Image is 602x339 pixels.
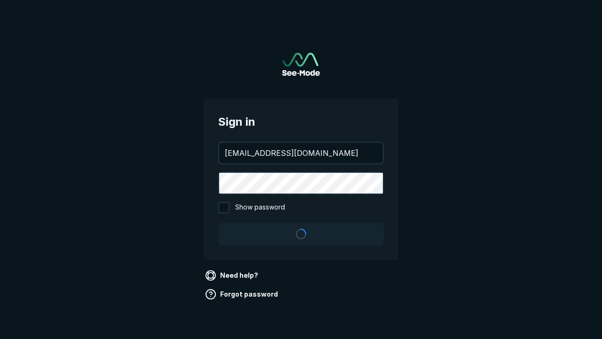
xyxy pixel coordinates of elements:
span: Show password [235,202,285,213]
a: Go to sign in [282,53,320,76]
a: Need help? [203,268,262,283]
span: Sign in [218,113,384,130]
input: your@email.com [219,143,383,163]
a: Forgot password [203,287,282,302]
img: See-Mode Logo [282,53,320,76]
